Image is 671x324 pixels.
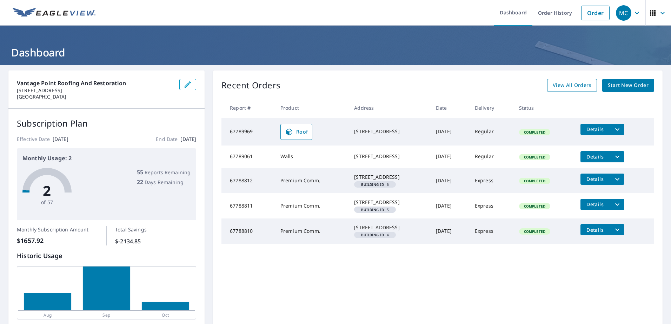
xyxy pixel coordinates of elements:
[221,168,275,193] td: 67788812
[580,224,610,235] button: detailsBtn-67788810
[17,251,196,261] p: Historic Usage
[585,126,606,133] span: Details
[469,97,513,118] th: Delivery
[275,193,348,218] td: Premium Comm.
[221,97,275,118] th: Report #
[580,151,610,162] button: detailsBtn-67789061
[137,168,143,176] p: 55
[275,146,348,168] td: Walls
[17,236,98,245] p: $ 1657.92
[137,178,143,186] p: 22
[513,97,575,118] th: Status
[348,97,430,118] th: Address
[585,176,606,182] span: Details
[585,153,606,160] span: Details
[610,199,624,210] button: filesDropdownBtn-67788811
[180,135,196,143] p: [DATE]
[469,118,513,146] td: Regular
[156,135,178,143] p: End Date
[430,97,469,118] th: Date
[580,124,610,135] button: detailsBtn-67789969
[581,6,610,20] a: Order
[430,118,469,146] td: [DATE]
[357,208,393,211] span: 5
[469,193,513,218] td: Express
[361,208,384,211] em: Building ID
[610,124,624,135] button: filesDropdownBtn-67789969
[162,312,169,318] tspan: Oct
[221,193,275,218] td: 67788811
[221,79,280,92] p: Recent Orders
[602,79,654,92] a: Start New Order
[13,8,95,18] img: EV Logo
[354,174,425,181] div: [STREET_ADDRESS]
[357,183,393,186] span: 6
[357,233,393,237] span: 4
[22,154,191,162] p: Monthly Usage: 2
[354,224,425,231] div: [STREET_ADDRESS]
[43,184,51,198] p: 2
[145,169,191,176] p: Reports Remaining
[520,130,550,135] span: Completed
[469,168,513,193] td: Express
[430,193,469,218] td: [DATE]
[520,229,550,234] span: Completed
[221,218,275,244] td: 67788810
[221,118,275,146] td: 67789969
[8,45,663,60] h1: Dashboard
[469,146,513,168] td: Regular
[469,218,513,244] td: Express
[145,178,184,186] p: Days Remaining
[17,135,50,143] p: Effective Date
[520,155,550,160] span: Completed
[41,198,53,206] p: of 57
[17,79,174,87] p: Vantage Point Roofing and Restoration
[102,312,110,318] tspan: Sep
[275,97,348,118] th: Product
[221,146,275,168] td: 67789061
[520,204,550,209] span: Completed
[361,183,384,186] em: Building ID
[585,227,606,233] span: Details
[430,218,469,244] td: [DATE]
[354,199,425,206] div: [STREET_ADDRESS]
[430,168,469,193] td: [DATE]
[17,94,174,100] p: [GEOGRAPHIC_DATA]
[17,87,174,94] p: [STREET_ADDRESS]
[616,5,631,21] div: MC
[53,135,68,143] p: [DATE]
[585,201,606,208] span: Details
[580,199,610,210] button: detailsBtn-67788811
[280,124,313,140] a: Roof
[275,168,348,193] td: Premium Comm.
[580,174,610,185] button: detailsBtn-67788812
[44,312,52,318] tspan: Aug
[610,174,624,185] button: filesDropdownBtn-67788812
[115,226,196,233] p: Total Savings
[430,146,469,168] td: [DATE]
[361,233,384,237] em: Building ID
[17,226,98,233] p: Monthly Subscription Amount
[285,128,308,136] span: Roof
[547,79,597,92] a: View All Orders
[610,224,624,235] button: filesDropdownBtn-67788810
[553,81,591,90] span: View All Orders
[608,81,649,90] span: Start New Order
[275,218,348,244] td: Premium Comm.
[520,178,550,183] span: Completed
[610,151,624,162] button: filesDropdownBtn-67789061
[354,153,425,160] div: [STREET_ADDRESS]
[115,237,196,245] p: $ -2134.85
[17,117,196,130] p: Subscription Plan
[354,128,425,135] div: [STREET_ADDRESS]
